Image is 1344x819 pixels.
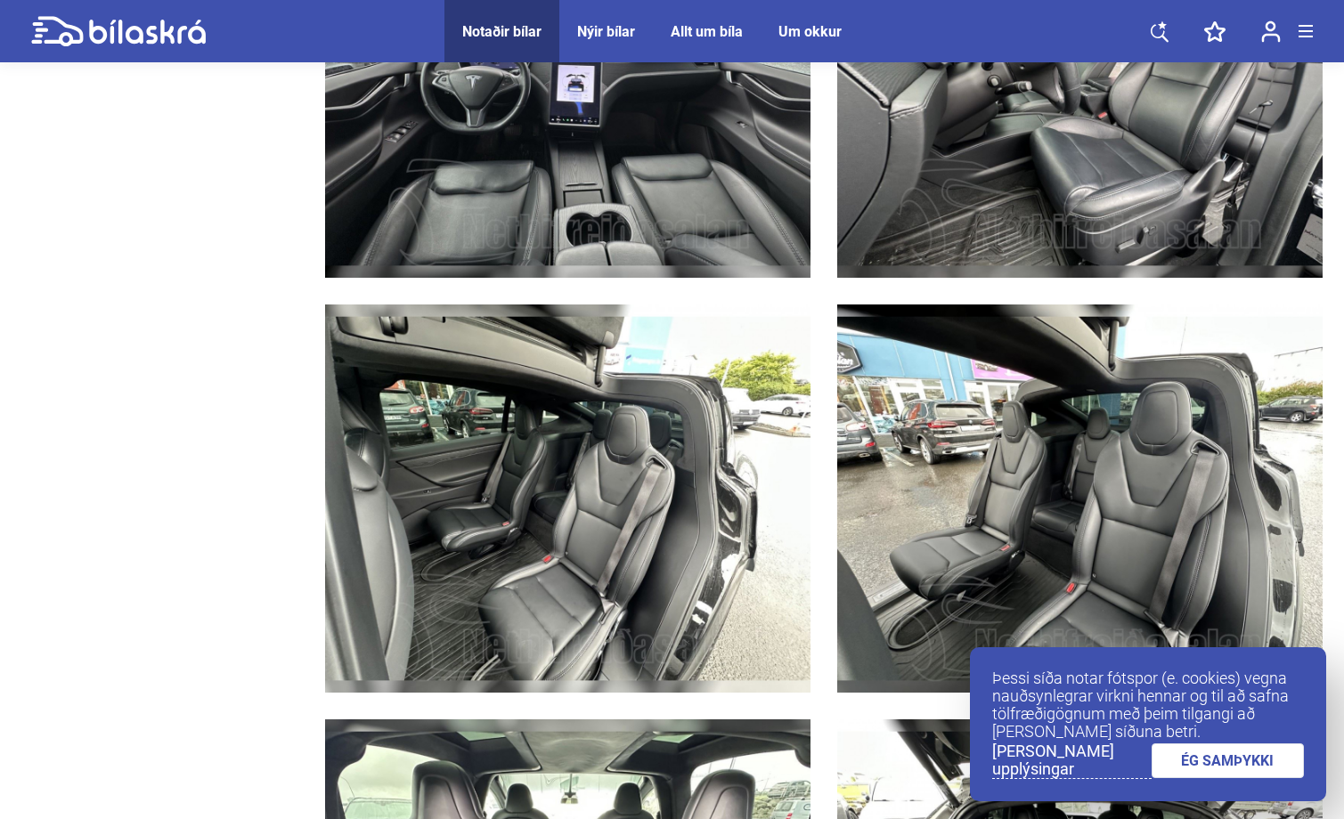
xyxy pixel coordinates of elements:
img: user-login.svg [1261,20,1281,43]
a: Nýir bílar [577,23,635,40]
a: Allt um bíla [671,23,743,40]
a: ÉG SAMÞYKKI [1152,743,1305,778]
a: Um okkur [778,23,842,40]
a: Notaðir bílar [462,23,542,40]
a: [PERSON_NAME] upplýsingar [992,742,1152,779]
p: Þessi síða notar fótspor (e. cookies) vegna nauðsynlegrar virkni hennar og til að safna tölfræðig... [992,669,1304,741]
